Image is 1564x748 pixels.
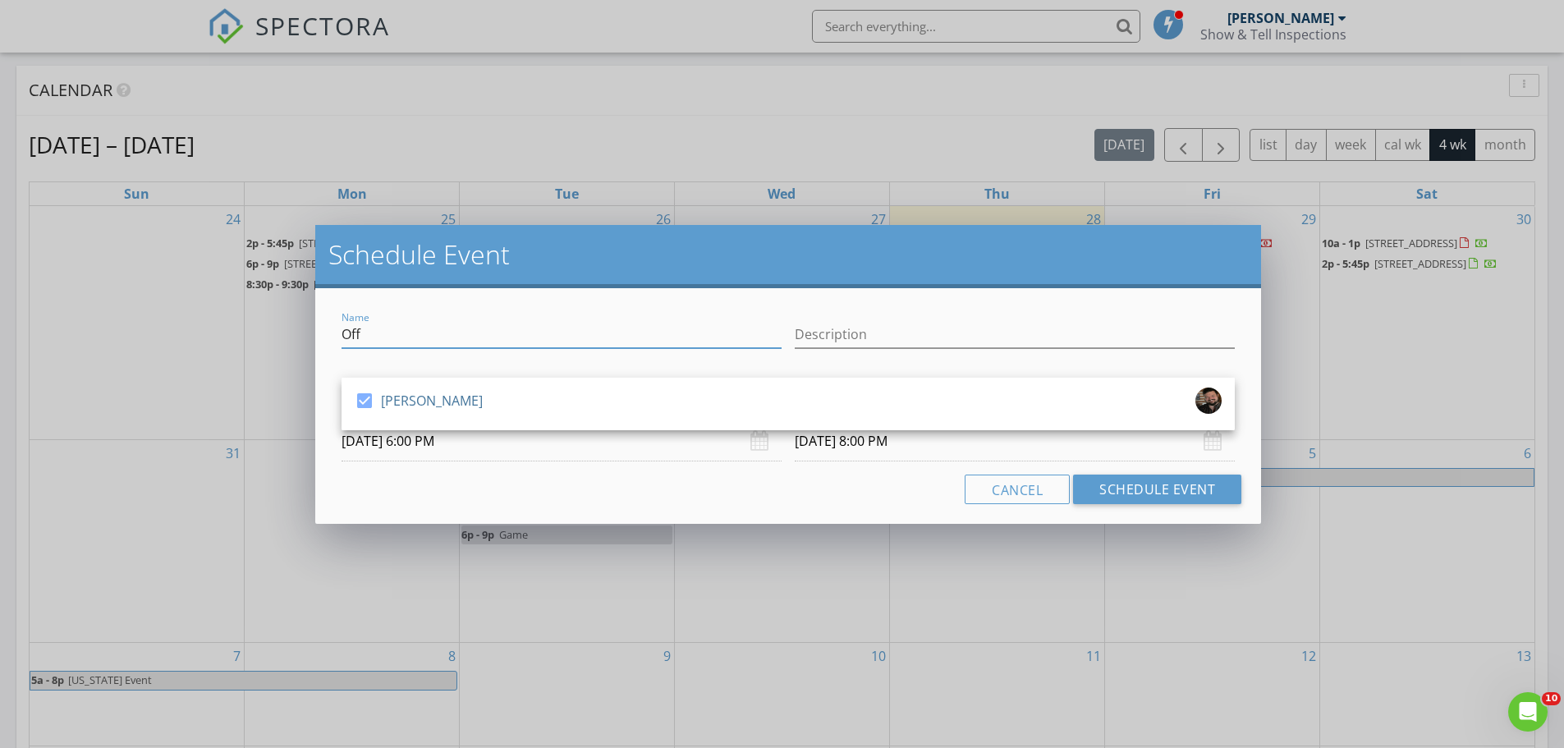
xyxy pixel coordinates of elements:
[1073,475,1241,504] button: Schedule Event
[965,475,1070,504] button: Cancel
[795,421,1235,461] input: Select date
[1508,692,1548,732] iframe: Intercom live chat
[381,388,483,414] div: [PERSON_NAME]
[342,421,782,461] input: Select date
[1195,388,1222,414] img: brandonheadshot.jpg
[1542,692,1561,705] span: 10
[328,238,1248,271] h2: Schedule Event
